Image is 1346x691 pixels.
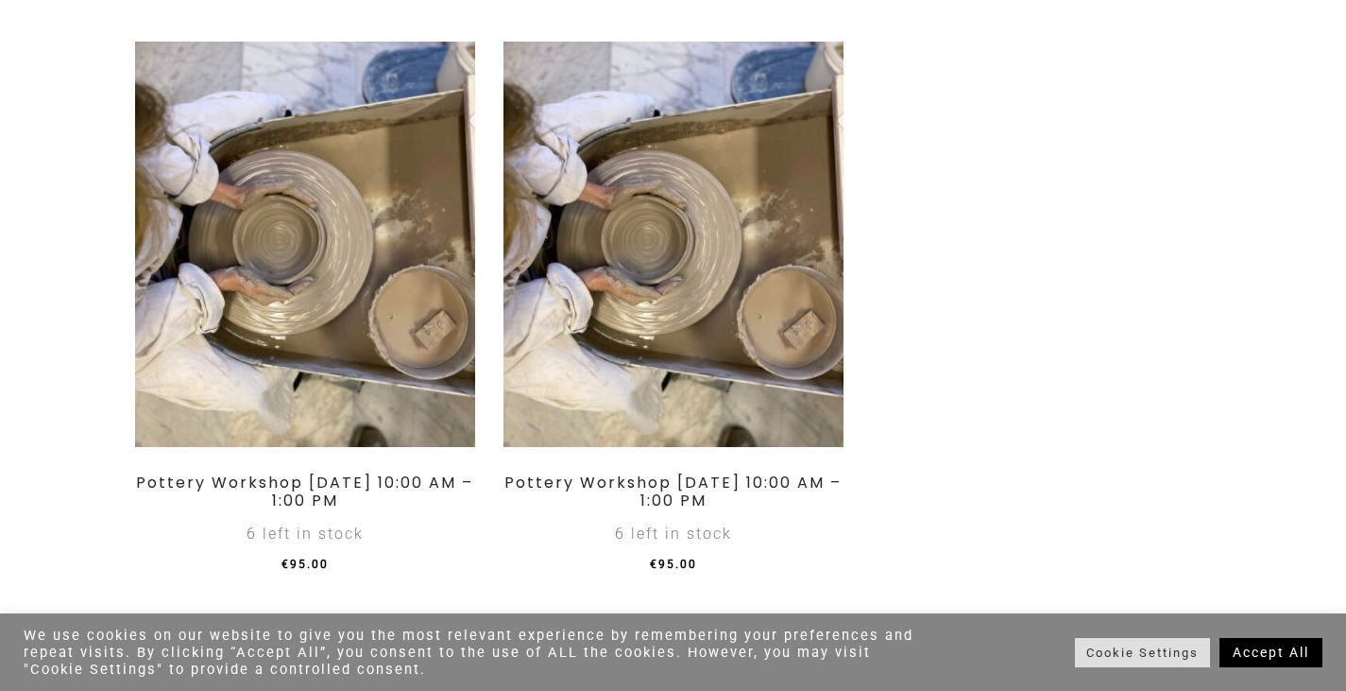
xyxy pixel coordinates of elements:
div: 6 left in stock [503,518,843,550]
span: € [281,558,290,571]
div: We use cookies on our website to give you the most relevant experience by remembering your prefer... [24,627,933,678]
a: Accept All [1219,638,1322,667]
span: € [650,558,658,571]
a: Pottery Workshop [DATE] 10:00 AM – 1:00 PM [136,472,473,511]
a: Cookie Settings [1075,638,1210,667]
div: 6 left in stock [135,518,475,550]
img: Workshop keramiek: een schaal maken in Rotterdam [503,42,843,447]
span: 95.00 [650,558,697,571]
span: 95.00 [281,558,329,571]
a: Pottery Workshop [DATE] 10:00 AM – 1:00 PM [504,472,842,511]
img: Workshop keramiek: een schaal maken in Rotterdam [135,42,475,447]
